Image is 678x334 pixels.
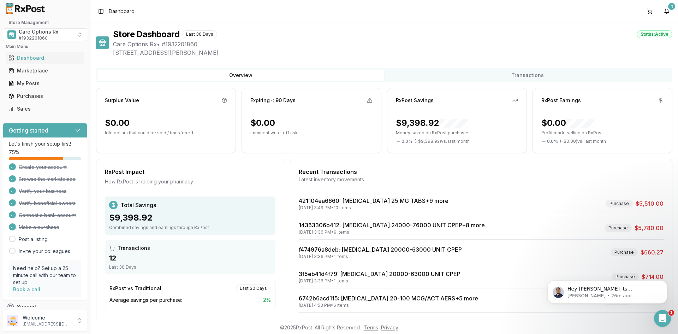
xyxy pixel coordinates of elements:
[19,176,76,183] span: Browse the marketplace
[3,300,87,313] button: Support
[105,117,130,129] div: $0.00
[654,310,671,327] iframe: Intercom live chat
[384,70,671,81] button: Transactions
[415,139,470,144] span: ( - $9,398.92 ) vs. last month
[668,310,674,316] span: 1
[19,188,66,195] span: Verify your business
[611,248,638,256] div: Purchase
[13,265,77,286] p: Need help? Set up a 25 minute call with our team to set up.
[250,97,296,104] div: Expiring ≤ 90 Days
[402,139,412,144] span: 0.0 %
[113,48,672,57] span: [STREET_ADDRESS][PERSON_NAME]
[3,20,87,25] h2: Store Management
[396,97,434,104] div: RxPost Savings
[23,314,72,321] p: Welcome
[97,70,384,81] button: Overview
[8,80,82,87] div: My Posts
[23,321,72,327] p: [EMAIL_ADDRESS][DOMAIN_NAME]
[8,54,82,61] div: Dashboard
[641,248,664,257] span: $660.27
[299,270,460,277] a: 3f5eb41d4f79: [MEDICAL_DATA] 20000-63000 UNIT CPEP
[250,117,275,129] div: $0.00
[109,264,271,270] div: Last 30 Days
[113,40,672,48] span: Care Options Rx • # 1932201860
[6,64,84,77] a: Marketplace
[9,149,19,156] span: 75 %
[109,8,135,15] span: Dashboard
[299,295,478,302] a: 6742b6acd115: [MEDICAL_DATA] 20-100 MCG/ACT AERS+5 more
[8,93,82,100] div: Purchases
[8,105,82,112] div: Sales
[547,139,558,144] span: 0.0 %
[3,52,87,64] button: Dashboard
[541,117,594,129] div: $0.00
[299,246,462,253] a: f474976a8deb: [MEDICAL_DATA] 20000-63000 UNIT CPEP
[6,44,84,49] h2: Main Menu
[636,199,664,208] span: $5,510.00
[537,265,678,315] iframe: Intercom notifications message
[560,139,606,144] span: ( - $0.00 ) vs. last month
[299,278,460,284] div: [DATE] 3:36 PM • 1 items
[6,77,84,90] a: My Posts
[606,200,633,207] div: Purchase
[105,168,275,176] div: RxPost Impact
[3,3,48,14] img: RxPost Logo
[182,30,217,38] div: Last 30 Days
[299,254,462,259] div: [DATE] 3:36 PM • 1 items
[3,65,87,76] button: Marketplace
[299,197,448,204] a: 421104ea6660: [MEDICAL_DATA] 25 MG TABS+9 more
[19,164,67,171] span: Create your account
[19,212,76,219] span: Connect a bank account
[299,222,485,229] a: 14363306b412: [MEDICAL_DATA] 24000-76000 UNIT CPEP+8 more
[19,28,58,35] span: Care Options Rx
[236,285,271,292] div: Last 30 Days
[109,285,161,292] div: RxPost vs Traditional
[299,303,478,308] div: [DATE] 4:53 PM • 6 items
[635,224,664,232] span: $5,780.00
[19,236,48,243] a: Post a listing
[19,200,76,207] span: Verify beneficial owners
[299,176,664,183] div: Latest inventory movements
[109,225,271,230] div: Combined savings and earnings through RxPost
[109,8,135,15] nav: breadcrumb
[105,178,275,185] div: How RxPost is helping your pharmacy
[118,245,150,252] span: Transactions
[299,205,448,211] div: [DATE] 3:49 PM • 10 items
[250,130,373,136] p: Imminent write-off risk
[8,67,82,74] div: Marketplace
[13,286,40,292] a: Book a call
[541,130,664,136] p: Profit made selling on RxPost
[3,103,87,115] button: Sales
[6,52,84,64] a: Dashboard
[396,130,518,136] p: Money saved on RxPost purchases
[299,168,664,176] div: Recent Transactions
[6,90,84,102] a: Purchases
[6,102,84,115] a: Sales
[381,324,398,330] a: Privacy
[541,97,581,104] div: RxPost Earnings
[105,97,139,104] div: Surplus Value
[637,30,672,38] div: Status: Active
[120,201,156,209] span: Total Savings
[19,224,59,231] span: Make a purchase
[396,117,468,129] div: $9,398.92
[19,35,48,41] span: # 1932201860
[105,130,227,136] p: Idle dollars that could be sold / transferred
[661,6,672,17] button: 1
[109,212,271,223] div: $9,398.92
[9,126,48,135] h3: Getting started
[109,253,271,263] div: 12
[605,224,632,232] div: Purchase
[3,78,87,89] button: My Posts
[113,29,179,40] h1: Store Dashboard
[7,315,18,326] img: User avatar
[263,297,271,304] span: 2 %
[299,229,485,235] div: [DATE] 3:36 PM • 9 items
[364,324,378,330] a: Terms
[3,90,87,102] button: Purchases
[19,248,70,255] a: Invite your colleagues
